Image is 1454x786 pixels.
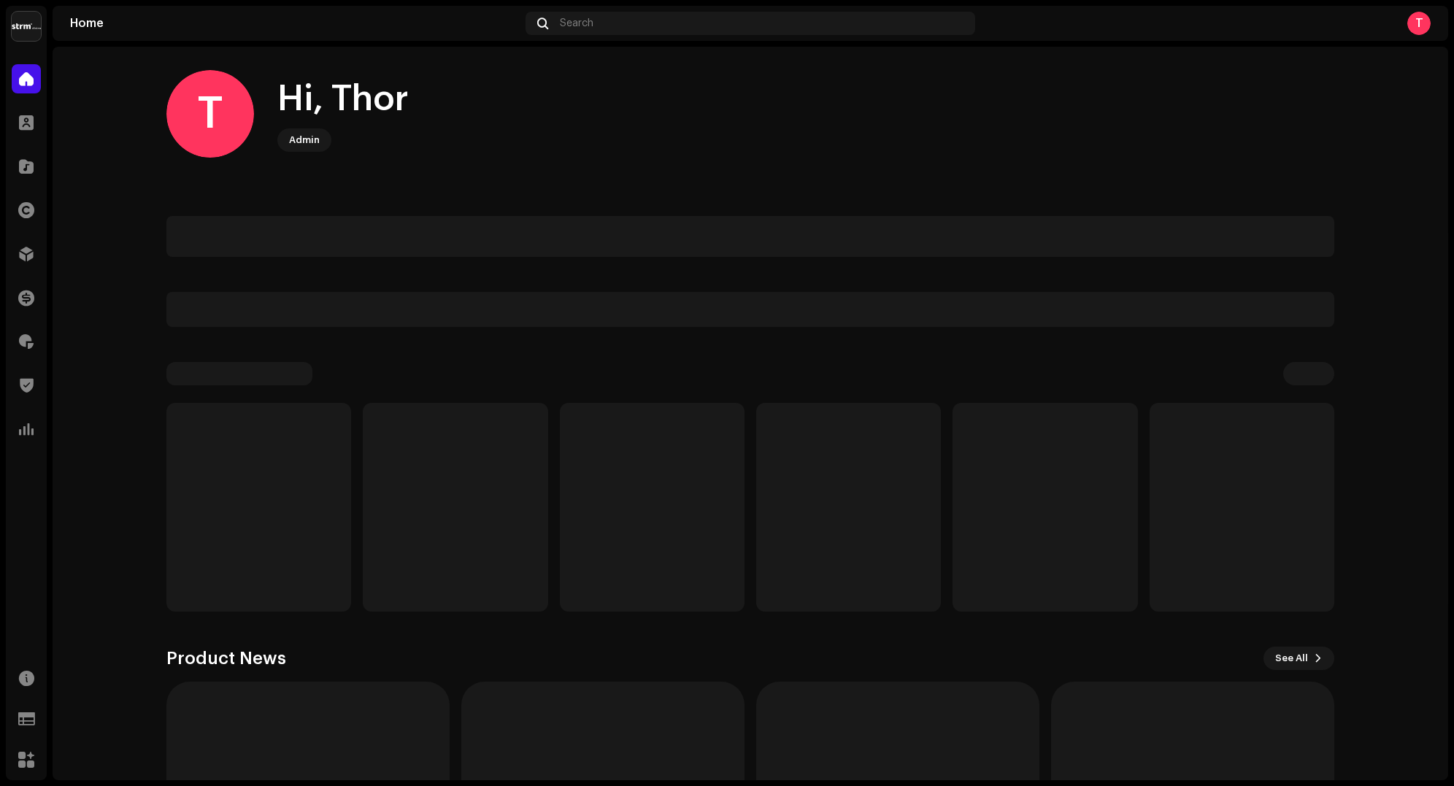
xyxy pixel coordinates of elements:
[70,18,520,29] div: Home
[166,647,286,670] h3: Product News
[166,70,254,158] div: T
[1263,647,1334,670] button: See All
[12,12,41,41] img: 408b884b-546b-4518-8448-1008f9c76b02
[1407,12,1431,35] div: T
[277,76,409,123] div: Hi, Thor
[1275,644,1308,673] span: See All
[560,18,593,29] span: Search
[289,131,320,149] div: Admin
